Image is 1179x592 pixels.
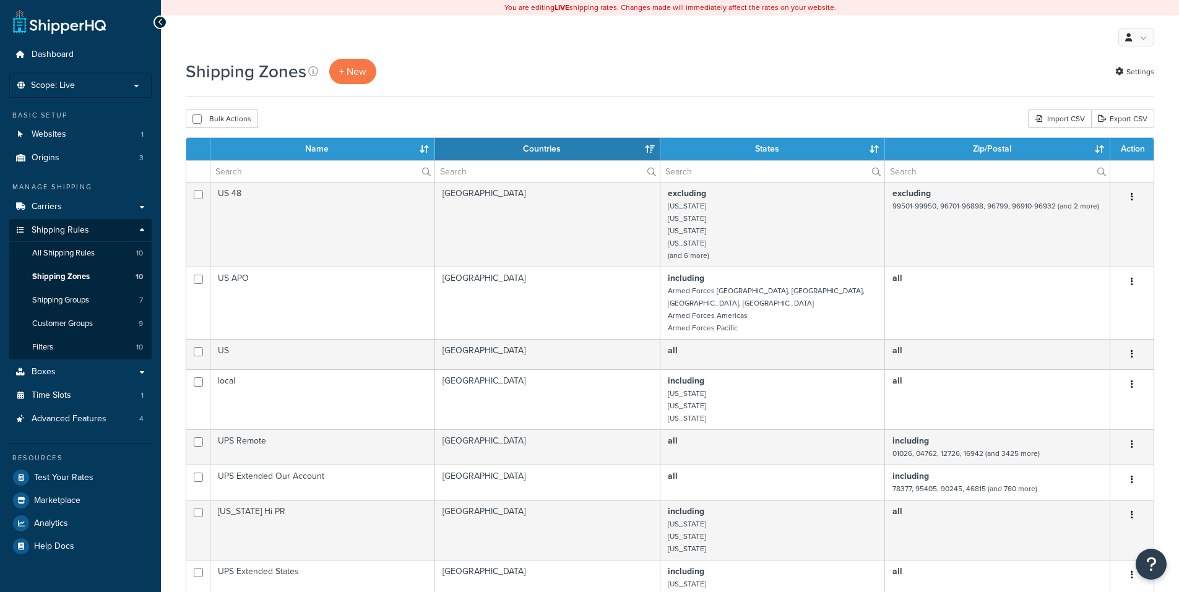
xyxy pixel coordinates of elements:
span: Help Docs [34,541,74,552]
span: Customer Groups [32,319,93,329]
small: 78377, 95405, 90245, 46815 (and 760 more) [892,483,1037,494]
span: Dashboard [32,49,74,60]
td: [US_STATE] Hi PR [210,500,435,560]
span: Shipping Rules [32,225,89,236]
small: [US_STATE] [668,531,706,542]
small: [US_STATE] [668,518,706,530]
td: [GEOGRAPHIC_DATA] [435,267,660,339]
li: Origins [9,147,152,169]
small: [US_STATE] [668,238,706,249]
li: All Shipping Rules [9,242,152,265]
b: including [668,565,704,578]
span: Websites [32,129,66,140]
b: all [892,565,902,578]
li: Time Slots [9,384,152,407]
input: Search [660,161,884,182]
span: Filters [32,342,53,353]
li: Help Docs [9,535,152,557]
span: 4 [139,414,144,424]
li: Websites [9,123,152,146]
li: Shipping Zones [9,265,152,288]
a: Shipping Groups 7 [9,289,152,312]
td: [GEOGRAPHIC_DATA] [435,500,660,560]
small: [US_STATE] [668,225,706,236]
a: Filters 10 [9,336,152,359]
span: Advanced Features [32,414,106,424]
span: Time Slots [32,390,71,401]
a: Export CSV [1091,109,1154,128]
th: Countries: activate to sort column ascending [435,138,660,160]
td: US [210,339,435,369]
button: Open Resource Center [1136,549,1167,580]
th: Zip/Postal: activate to sort column ascending [885,138,1110,160]
span: Test Your Rates [34,473,93,483]
b: excluding [668,187,706,200]
a: All Shipping Rules 10 [9,242,152,265]
td: [GEOGRAPHIC_DATA] [435,465,660,500]
div: Resources [9,453,152,463]
small: [US_STATE] [668,413,706,424]
a: Test Your Rates [9,466,152,489]
a: + New [329,59,376,84]
li: Shipping Rules [9,219,152,360]
b: including [892,470,929,483]
td: [GEOGRAPHIC_DATA] [435,339,660,369]
small: 01026, 04762, 12726, 16942 (and 3425 more) [892,448,1040,459]
span: Scope: Live [31,80,75,91]
small: [US_STATE] [668,543,706,554]
b: all [668,434,678,447]
b: including [668,374,704,387]
span: Marketplace [34,495,80,506]
b: all [892,344,902,357]
div: Basic Setup [9,110,152,121]
a: ShipperHQ Home [13,9,106,34]
span: All Shipping Rules [32,248,95,259]
b: including [668,272,704,285]
span: Shipping Groups [32,295,89,306]
b: all [668,344,678,357]
input: Search [210,161,434,182]
span: 7 [139,295,143,306]
span: 10 [136,342,143,353]
b: including [668,505,704,518]
a: Marketplace [9,489,152,512]
a: Analytics [9,512,152,534]
li: Advanced Features [9,408,152,431]
a: Time Slots 1 [9,384,152,407]
small: [US_STATE] [668,400,706,411]
th: States: activate to sort column ascending [660,138,885,160]
div: Manage Shipping [9,182,152,192]
a: Websites 1 [9,123,152,146]
small: Armed Forces Americas [668,310,748,321]
a: Shipping Rules [9,219,152,242]
span: Analytics [34,518,68,529]
td: [GEOGRAPHIC_DATA] [435,369,660,429]
b: all [892,505,902,518]
span: 9 [139,319,143,329]
a: Settings [1115,63,1154,80]
td: US APO [210,267,435,339]
span: Shipping Zones [32,272,90,282]
input: Search [435,161,660,182]
small: Armed Forces Pacific [668,322,738,333]
a: Boxes [9,361,152,384]
button: Bulk Actions [186,109,258,128]
li: Customer Groups [9,312,152,335]
span: Origins [32,153,59,163]
a: Origins 3 [9,147,152,169]
td: UPS Remote [210,429,435,465]
a: Dashboard [9,43,152,66]
span: 3 [139,153,144,163]
td: [GEOGRAPHIC_DATA] [435,429,660,465]
b: excluding [892,187,931,200]
a: Advanced Features 4 [9,408,152,431]
td: local [210,369,435,429]
a: Customer Groups 9 [9,312,152,335]
span: Boxes [32,367,56,377]
span: + New [339,64,366,79]
a: Carriers [9,195,152,218]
